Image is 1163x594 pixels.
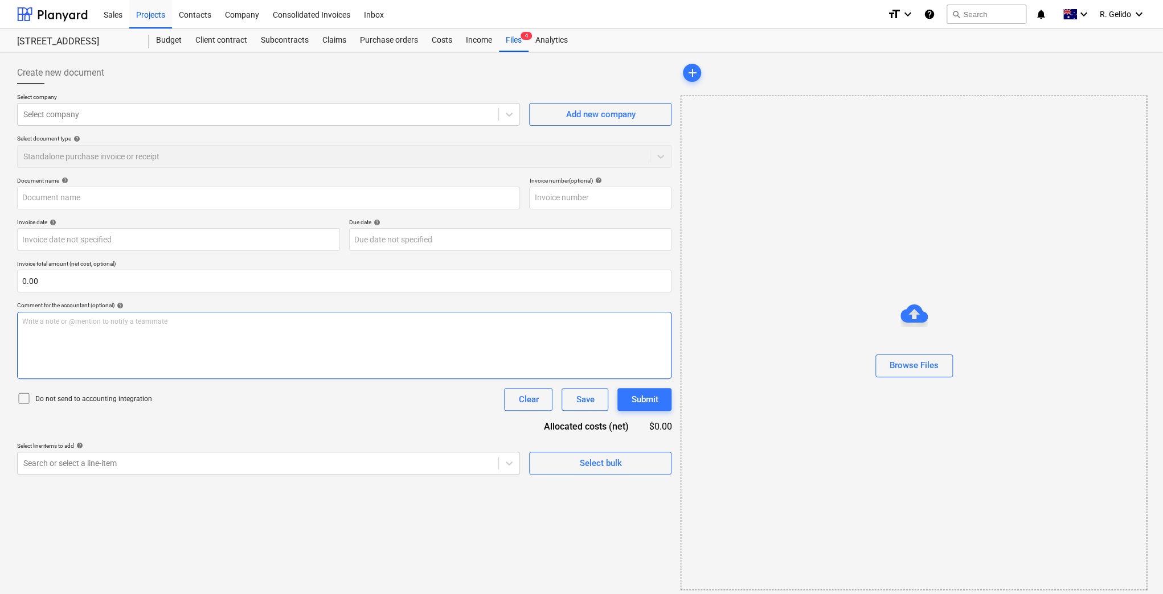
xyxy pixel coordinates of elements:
a: Claims [316,29,353,52]
span: search [952,10,961,19]
div: Files [499,29,529,52]
span: help [71,135,80,142]
i: Knowledge base [924,7,935,21]
div: Document name [17,177,520,184]
div: Select line-items to add [17,442,520,449]
button: Clear [504,388,552,411]
a: Purchase orders [353,29,425,52]
div: Allocated costs (net) [523,420,646,433]
span: 4 [521,32,532,40]
div: Browse Files [681,96,1147,590]
span: help [47,219,56,226]
input: Due date not specified [349,228,672,251]
a: Costs [425,29,459,52]
div: Invoice date [17,218,340,226]
span: help [59,177,68,184]
button: Search [947,5,1026,24]
i: format_size [887,7,901,21]
p: Select company [17,93,520,103]
button: Save [562,388,608,411]
a: Analytics [529,29,575,52]
a: Income [459,29,499,52]
span: help [114,302,124,309]
i: keyboard_arrow_down [901,7,915,21]
input: Document name [17,187,520,209]
div: $0.00 [647,420,672,433]
span: Create new document [17,66,104,80]
span: help [74,442,83,449]
div: Due date [349,218,672,226]
div: Add new company [566,107,635,122]
input: Invoice date not specified [17,228,340,251]
span: help [592,177,601,184]
input: Invoice total amount (net cost, optional) [17,270,671,292]
span: help [371,219,380,226]
a: Budget [149,29,189,52]
p: Do not send to accounting integration [35,394,152,404]
input: Invoice number [529,187,671,209]
div: [STREET_ADDRESS] [17,36,136,48]
button: Select bulk [529,452,671,475]
div: Save [576,392,594,407]
button: Browse Files [875,354,953,377]
div: Clear [518,392,538,407]
i: keyboard_arrow_down [1132,7,1146,21]
div: Select bulk [579,456,621,471]
div: Select document type [17,135,671,142]
a: Client contract [189,29,254,52]
a: Files4 [499,29,529,52]
div: Browse Files [890,358,939,373]
i: keyboard_arrow_down [1077,7,1091,21]
div: Comment for the accountant (optional) [17,302,671,309]
a: Subcontracts [254,29,316,52]
div: Submit [631,392,658,407]
p: Invoice total amount (net cost, optional) [17,260,671,270]
span: R. Gelido [1100,10,1131,19]
button: Submit [617,388,671,411]
span: add [685,66,699,80]
iframe: Chat Widget [1106,539,1163,594]
i: notifications [1035,7,1047,21]
div: Invoice number (optional) [529,177,671,184]
button: Add new company [529,103,671,126]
